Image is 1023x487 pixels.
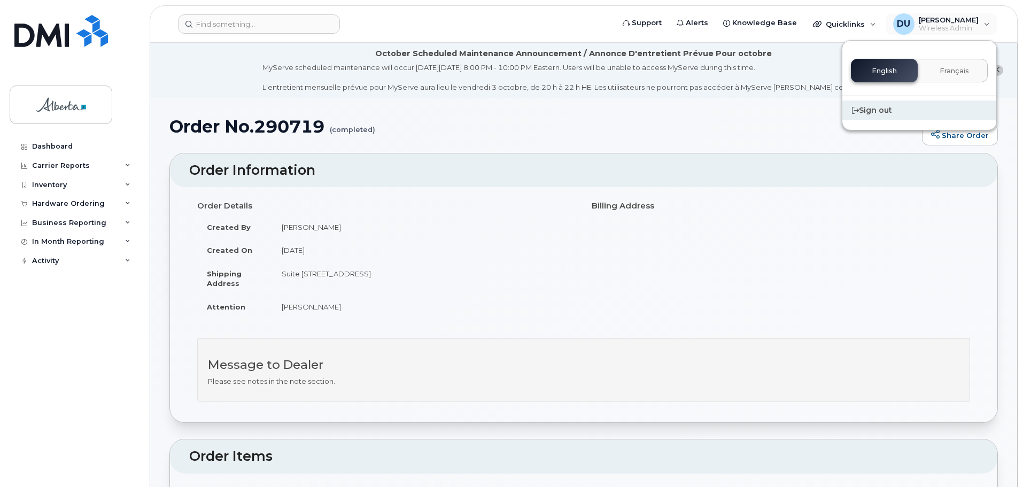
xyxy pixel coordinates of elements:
[330,117,375,134] small: (completed)
[842,101,996,120] div: Sign out
[272,295,576,319] td: [PERSON_NAME]
[207,269,242,288] strong: Shipping Address
[208,358,959,372] h3: Message to Dealer
[272,238,576,262] td: [DATE]
[207,303,245,311] strong: Attention
[272,215,576,239] td: [PERSON_NAME]
[169,117,917,136] h1: Order No.290719
[197,202,576,211] h4: Order Details
[189,163,978,178] h2: Order Information
[207,223,251,231] strong: Created By
[592,202,970,211] h4: Billing Address
[262,63,885,92] div: MyServe scheduled maintenance will occur [DATE][DATE] 8:00 PM - 10:00 PM Eastern. Users will be u...
[189,449,978,464] h2: Order Items
[922,124,998,145] a: Share Order
[940,67,969,75] span: Français
[207,246,252,254] strong: Created On
[272,262,576,295] td: Suite [STREET_ADDRESS]
[208,376,959,386] p: Please see notes in the note section.
[375,48,772,59] div: October Scheduled Maintenance Announcement / Annonce D'entretient Prévue Pour octobre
